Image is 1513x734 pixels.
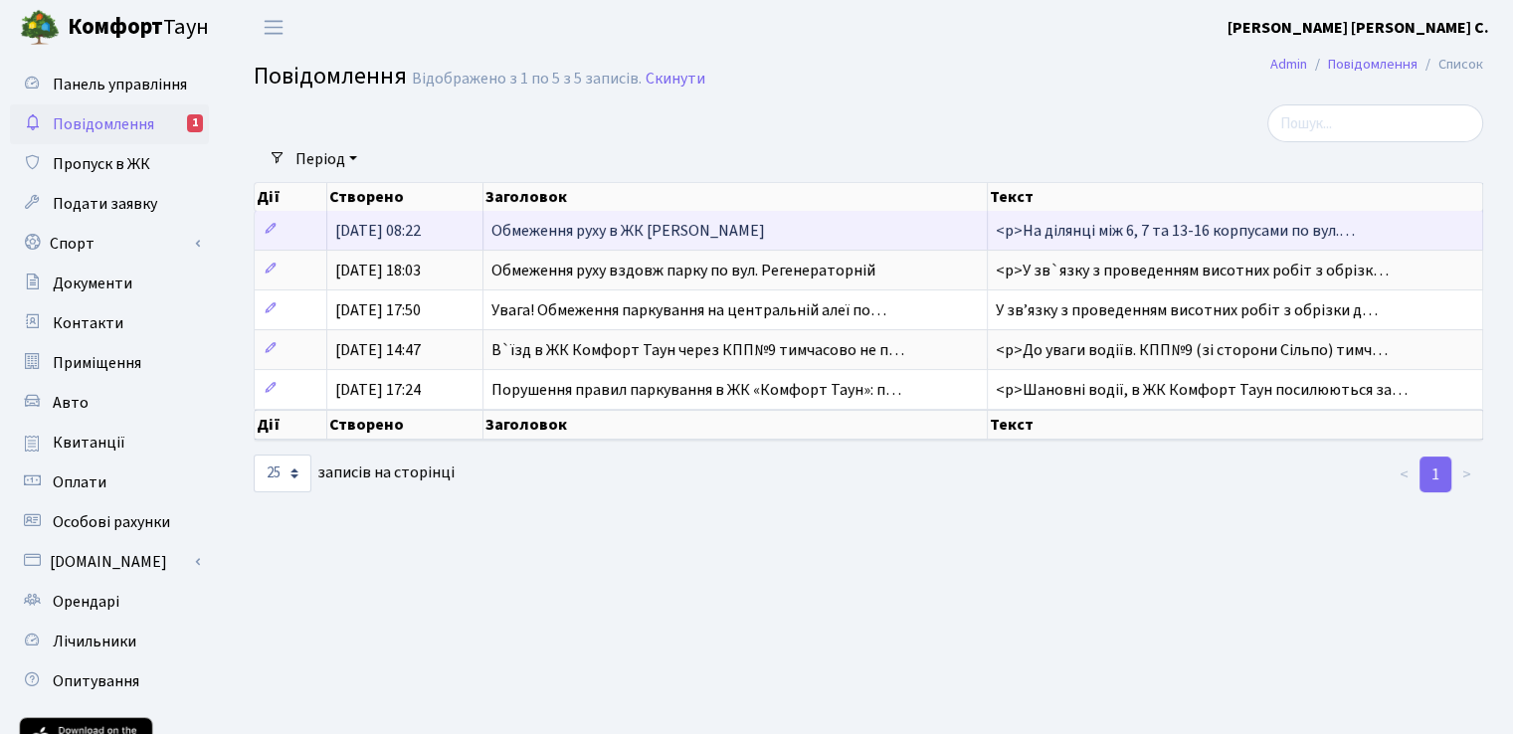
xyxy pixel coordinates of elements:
th: Текст [988,183,1483,211]
span: Контакти [53,312,123,334]
th: Заголовок [483,183,988,211]
a: Авто [10,383,209,423]
span: Лічильники [53,631,136,652]
a: Особові рахунки [10,502,209,542]
a: Документи [10,264,209,303]
span: Повідомлення [53,113,154,135]
a: Період [287,142,365,176]
b: Комфорт [68,11,163,43]
span: Документи [53,273,132,294]
a: Admin [1270,54,1307,75]
a: Скинути [646,70,705,89]
span: Орендарі [53,591,119,613]
span: [DATE] 17:50 [335,299,421,321]
div: 1 [187,114,203,132]
a: [DOMAIN_NAME] [10,542,209,582]
b: [PERSON_NAME] [PERSON_NAME] С. [1228,17,1489,39]
span: <p>На ділянці між 6, 7 та 13-16 корпусами по вул.… [996,220,1355,242]
span: Обмеження руху вздовж парку по вул. Регенераторній [491,260,875,281]
a: Повідомлення1 [10,104,209,144]
a: Пропуск в ЖК [10,144,209,184]
th: Створено [327,183,483,211]
th: Створено [327,410,483,440]
a: Квитанції [10,423,209,462]
span: [DATE] 17:24 [335,379,421,401]
input: Пошук... [1267,104,1483,142]
li: Список [1418,54,1483,76]
a: Орендарі [10,582,209,622]
span: Увага! Обмеження паркування на центральній алеї по… [491,299,886,321]
img: logo.png [20,8,60,48]
span: Подати заявку [53,193,157,215]
th: Текст [988,410,1483,440]
label: записів на сторінці [254,455,455,492]
a: Подати заявку [10,184,209,224]
a: Приміщення [10,343,209,383]
a: Опитування [10,661,209,701]
a: [PERSON_NAME] [PERSON_NAME] С. [1228,16,1489,40]
span: Обмеження руху в ЖК [PERSON_NAME] [491,220,765,242]
span: [DATE] 08:22 [335,220,421,242]
span: Пропуск в ЖК [53,153,150,175]
span: Авто [53,392,89,414]
a: Лічильники [10,622,209,661]
a: Контакти [10,303,209,343]
span: Повідомлення [254,59,407,93]
span: Квитанції [53,432,125,454]
span: <p>У зв`язку з проведенням висотних робіт з обрізк… [996,260,1389,281]
span: Опитування [53,670,139,692]
div: Відображено з 1 по 5 з 5 записів. [412,70,642,89]
span: Приміщення [53,352,141,374]
a: Спорт [10,224,209,264]
span: Оплати [53,471,106,493]
th: Заголовок [483,410,988,440]
a: 1 [1419,457,1451,492]
span: <p>До уваги водіїв. КПП№9 (зі сторони Сільпо) тимч… [996,339,1388,361]
span: Порушення правил паркування в ЖК «Комфорт Таун»: п… [491,379,901,401]
span: Особові рахунки [53,511,170,533]
select: записів на сторінці [254,455,311,492]
span: У звʼязку з проведенням висотних робіт з обрізки д… [996,299,1378,321]
a: Оплати [10,462,209,502]
span: [DATE] 18:03 [335,260,421,281]
span: Таун [68,11,209,45]
th: Дії [255,410,327,440]
span: [DATE] 14:47 [335,339,421,361]
nav: breadcrumb [1240,44,1513,86]
button: Переключити навігацію [249,11,298,44]
th: Дії [255,183,327,211]
a: Панель управління [10,65,209,104]
span: Панель управління [53,74,187,95]
span: В`їзд в ЖК Комфорт Таун через КПП№9 тимчасово не п… [491,339,904,361]
a: Повідомлення [1328,54,1418,75]
span: <p>Шановні водії, в ЖК Комфорт Таун посилюються за… [996,379,1408,401]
